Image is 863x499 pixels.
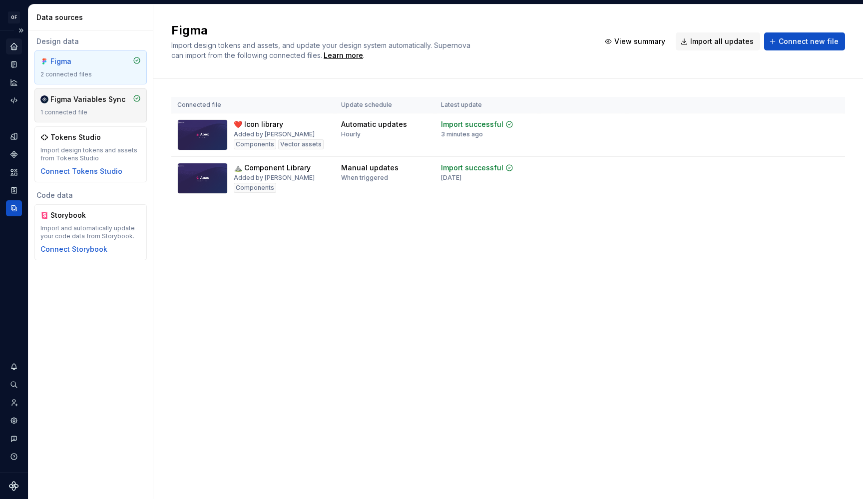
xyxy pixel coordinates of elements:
[50,94,125,104] div: Figma Variables Sync
[278,139,324,149] div: Vector assets
[441,130,483,138] div: 3 minutes ago
[441,174,461,182] div: [DATE]
[6,182,22,198] a: Storybook stories
[600,32,672,50] button: View summary
[6,38,22,54] a: Home
[171,41,472,59] span: Import design tokens and assets, and update your design system automatically. Supernova can impor...
[6,431,22,447] button: Contact support
[779,36,839,46] span: Connect new file
[40,108,141,116] div: 1 connected file
[34,126,147,182] a: Tokens StudioImport design tokens and assets from Tokens StudioConnect Tokens Studio
[34,190,147,200] div: Code data
[324,50,363,60] a: Learn more
[6,395,22,411] a: Invite team
[676,32,760,50] button: Import all updates
[6,164,22,180] a: Assets
[6,377,22,393] button: Search ⌘K
[34,204,147,260] a: StorybookImport and automatically update your code data from Storybook.Connect Storybook
[322,52,365,59] span: .
[614,36,665,46] span: View summary
[40,70,141,78] div: 2 connected files
[6,74,22,90] a: Analytics
[441,119,503,129] div: Import successful
[171,22,588,38] h2: Figma
[6,128,22,144] a: Design tokens
[341,163,399,173] div: Manual updates
[6,92,22,108] a: Code automation
[341,119,407,129] div: Automatic updates
[6,146,22,162] a: Components
[6,359,22,375] button: Notifications
[341,130,361,138] div: Hourly
[234,130,315,138] div: Added by [PERSON_NAME]
[36,12,149,22] div: Data sources
[6,200,22,216] a: Data sources
[9,481,19,491] svg: Supernova Logo
[335,97,435,113] th: Update schedule
[2,6,26,28] button: OF
[435,97,539,113] th: Latest update
[40,166,122,176] button: Connect Tokens Studio
[234,174,315,182] div: Added by [PERSON_NAME]
[764,32,845,50] button: Connect new file
[40,146,141,162] div: Import design tokens and assets from Tokens Studio
[234,139,276,149] div: Components
[50,132,101,142] div: Tokens Studio
[34,88,147,122] a: Figma Variables Sync1 connected file
[441,163,503,173] div: Import successful
[234,119,283,129] div: ❤️ Icon library
[234,163,311,173] div: ⛰️ Component Library
[690,36,754,46] span: Import all updates
[40,224,141,240] div: Import and automatically update your code data from Storybook.
[14,23,28,37] button: Expand sidebar
[40,244,107,254] button: Connect Storybook
[50,56,98,66] div: Figma
[341,174,388,182] div: When triggered
[8,11,20,23] div: OF
[34,36,147,46] div: Design data
[6,56,22,72] a: Documentation
[50,210,98,220] div: Storybook
[34,50,147,84] a: Figma2 connected files
[6,413,22,429] a: Settings
[171,97,335,113] th: Connected file
[234,183,276,193] div: Components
